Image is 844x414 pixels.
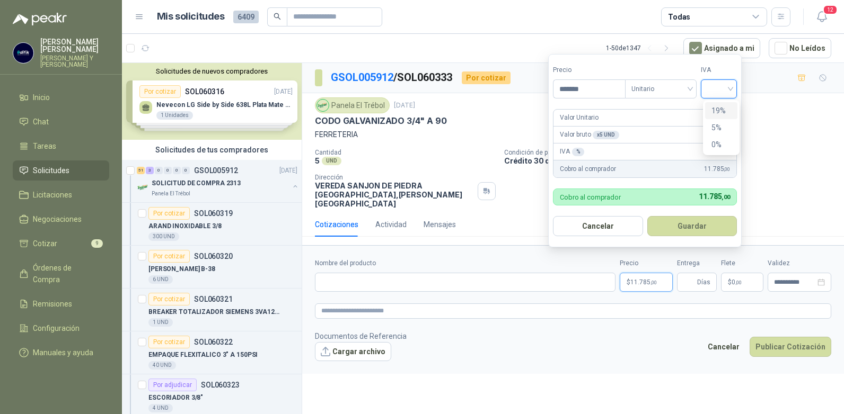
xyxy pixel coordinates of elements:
div: 40 UND [148,361,176,370]
button: Publicar Cotización [750,337,831,357]
div: 19% [705,102,737,119]
div: Solicitudes de tus compradores [122,140,302,160]
p: FERRETERIA [315,129,831,140]
div: Panela El Trébol [315,97,390,113]
img: Company Logo [13,43,33,63]
span: Unitario [631,81,690,97]
div: 0 [182,167,190,174]
p: SOL060321 [194,295,233,303]
span: Remisiones [33,298,72,310]
a: GSOL005912 [331,71,393,84]
span: 12 [823,5,838,15]
button: 12 [812,7,831,26]
span: ,00 [735,280,742,285]
div: 6 UND [148,275,173,284]
label: Flete [721,258,763,268]
span: 11.785 [699,192,730,201]
span: Órdenes de Compra [33,262,99,285]
div: Por cotizar [148,293,190,305]
div: 51 [137,167,145,174]
p: Cantidad [315,149,496,156]
label: IVA [701,65,737,75]
a: Órdenes de Compra [13,258,109,290]
img: Logo peakr [13,13,67,25]
div: Por cotizar [462,71,511,84]
span: ,00 [724,166,730,172]
p: SOL060323 [201,381,240,389]
p: SOLICITUD DE COMPRA 2313 [152,178,241,188]
p: Condición de pago [504,149,840,156]
button: Cancelar [553,216,643,236]
p: CODO GALVANIZADO 3/4" A 90 [315,115,446,127]
button: Cancelar [702,337,745,357]
a: Chat [13,112,109,132]
p: [PERSON_NAME] [PERSON_NAME] [40,38,109,53]
p: Documentos de Referencia [315,330,407,342]
span: $ [728,279,732,285]
label: Precio [553,65,625,75]
p: SOL060322 [194,338,233,346]
p: 5 [315,156,320,165]
div: 0 [155,167,163,174]
img: Company Logo [137,181,150,194]
button: No Leídos [769,38,831,58]
div: 1 - 50 de 1347 [606,40,675,57]
span: Chat [33,116,49,128]
span: Manuales y ayuda [33,347,93,358]
div: Por cotizar [148,250,190,263]
div: Todas [668,11,690,23]
div: 5% [705,119,737,136]
p: Dirección [315,174,473,181]
div: 5% [711,122,731,133]
p: Valor bruto [560,130,619,140]
div: 0% [711,139,731,150]
button: Cargar archivo [315,342,391,361]
span: Configuración [33,322,80,334]
a: Por cotizarSOL060321BREAKER TOTALIZADOR SIEMENS 3VA1220-SEF32-0AA00(140-200)AMP1 UND [122,289,302,331]
p: [DATE] [394,101,415,111]
button: Solicitudes de nuevos compradores [126,67,297,75]
p: Panela El Trébol [152,190,190,198]
span: 11.785 [704,164,730,174]
div: UND [322,157,341,165]
span: Licitaciones [33,189,72,201]
span: 9 [91,239,103,248]
p: $11.785,00 [620,273,673,292]
p: / SOL060333 [331,69,453,86]
button: Guardar [647,216,737,236]
img: Company Logo [317,100,329,111]
p: ESCORIADOR 3/8" [148,393,203,403]
p: SOL060319 [194,210,233,217]
a: Remisiones [13,294,109,314]
span: Cotizar [33,238,57,249]
div: Solicitudes de nuevos compradoresPor cotizarSOL060316[DATE] Nevecon LG Side by Side 638L Plata Ma... [122,63,302,140]
a: Tareas [13,136,109,156]
p: [PERSON_NAME] B-38 [148,264,215,274]
span: 6409 [233,11,259,23]
span: 11.785 [630,279,657,285]
span: Tareas [33,140,56,152]
p: Valor Unitario [560,113,599,123]
span: ,00 [722,194,730,201]
p: EMPAQUE FLEXITALICO 3" A 150PSI [148,350,258,360]
div: Mensajes [424,219,456,230]
p: BREAKER TOTALIZADOR SIEMENS 3VA1220-SEF32-0AA00(140-200)AMP [148,307,280,317]
p: [PERSON_NAME] Y [PERSON_NAME] [40,55,109,68]
span: ,00 [650,280,657,285]
label: Validez [768,258,831,268]
h1: Mis solicitudes [157,9,225,24]
p: SOL060320 [194,253,233,260]
p: [DATE] [279,166,297,176]
p: Cobro al comprador [560,164,616,174]
p: Crédito 30 días [504,156,840,165]
div: Por cotizar [148,207,190,220]
span: search [274,13,281,20]
p: $ 0,00 [721,273,763,292]
label: Entrega [677,258,717,268]
div: 0% [705,136,737,153]
label: Precio [620,258,673,268]
span: Negociaciones [33,213,82,225]
button: Asignado a mi [683,38,760,58]
a: Inicio [13,87,109,107]
p: GSOL005912 [194,167,238,174]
